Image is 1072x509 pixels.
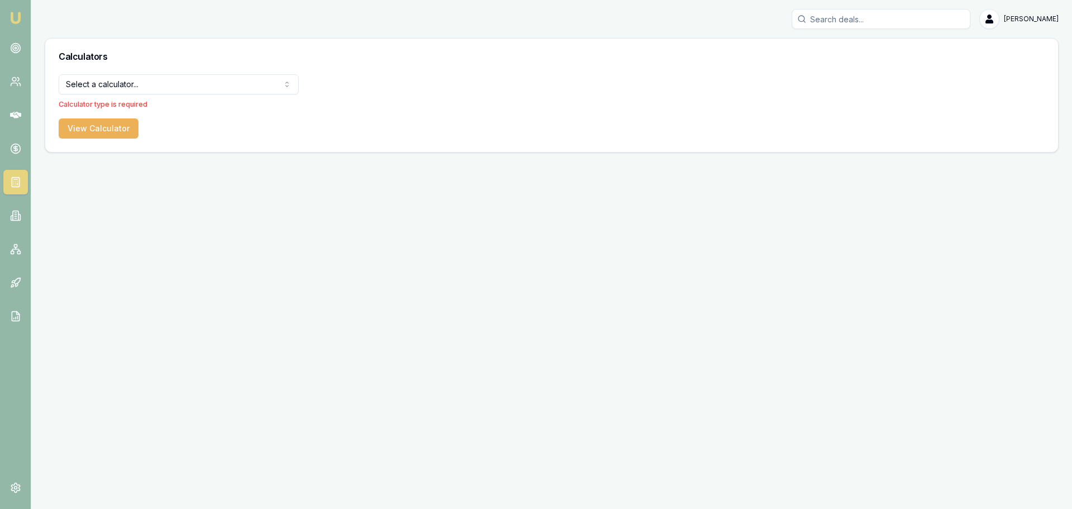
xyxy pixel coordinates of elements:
span: [PERSON_NAME] [1004,15,1059,23]
button: View Calculator [59,118,138,139]
img: emu-icon-u.png [9,11,22,25]
p: Calculator type is required [59,99,299,110]
h3: Calculators [59,52,1045,61]
input: Search deals [792,9,970,29]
